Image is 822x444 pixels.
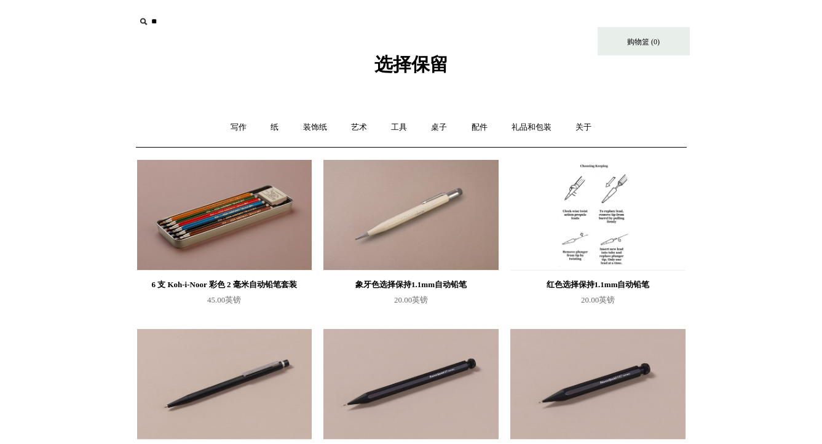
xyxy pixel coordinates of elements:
a: Kaweco 黑色铝制长自动铅笔 Kaweco 黑色铝制长自动铅笔 [323,329,498,440]
font: 工具 [391,122,407,132]
font: 写作 [231,122,247,132]
font: 关于 [575,122,591,132]
font: 礼品和包装 [512,122,551,132]
font: 桌子 [431,122,447,132]
a: 象牙色选择保持1.1mm自动铅笔 象牙色选择保持1.1mm自动铅笔 [323,160,498,271]
font: 选择保留 [374,54,448,74]
img: 象牙色选择保持1.1mm自动铅笔 [323,160,498,271]
img: Kaweco 黑色铝制长自动铅笔 [323,329,498,440]
font: 45.00英镑 [207,295,241,304]
font: 20.00英镑 [394,295,428,304]
font: 装饰纸 [303,122,327,132]
img: 红色选择保持1.1mm自动铅笔 [510,160,685,271]
a: 桌子 [420,111,458,144]
font: 纸 [271,122,279,132]
a: 工具 [380,111,418,144]
a: 购物篮 (0) [598,27,690,55]
a: 象牙色选择保持1.1mm自动铅笔 20.00英镑 [323,277,498,328]
a: 哑光黑色 Lamy CP1 0.7mm 自动铅笔 哑光黑色 Lamy CP1 0.7mm 自动铅笔 [137,329,312,440]
img: 6 支 Koh-i-Noor 彩色 2 毫米自动铅笔套装 [137,160,312,271]
a: 配件 [460,111,499,144]
a: 红色选择保持1.1mm自动铅笔 20.00英镑 [510,277,685,328]
a: Kaweco 黑色铝制特短自动铅笔 Kaweco 黑色铝制特短自动铅笔 [510,329,685,440]
font: 20.00英镑 [581,295,615,304]
a: 纸 [259,111,290,144]
font: 红色选择保持1.1mm自动铅笔 [547,280,650,289]
img: 哑光黑色 Lamy CP1 0.7mm 自动铅笔 [137,329,312,440]
font: 象牙色选择保持1.1mm自动铅笔 [355,280,467,289]
a: 红色选择保持1.1mm自动铅笔 红色选择保持1.1mm自动铅笔 [510,160,685,271]
a: 礼品和包装 [500,111,563,144]
a: 关于 [564,111,603,144]
a: 装饰纸 [292,111,338,144]
font: 购物篮 (0) [627,38,660,46]
font: 6 支 Koh-i-Noor 彩色 2 毫米自动铅笔套装 [151,280,296,289]
a: 6 支 Koh-i-Noor 彩色 2 毫米自动铅笔套装 45.00英镑 [137,277,312,328]
a: 6 支 Koh-i-Noor 彩色 2 毫米自动铅笔套装 6 支 Koh-i-Noor 彩色 2 毫米自动铅笔套装 [137,160,312,271]
font: 艺术 [351,122,367,132]
font: 配件 [472,122,488,132]
a: 写作 [219,111,258,144]
img: Kaweco 黑色铝制特短自动铅笔 [510,329,685,440]
a: 艺术 [340,111,378,144]
a: 选择保留 [374,64,448,73]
